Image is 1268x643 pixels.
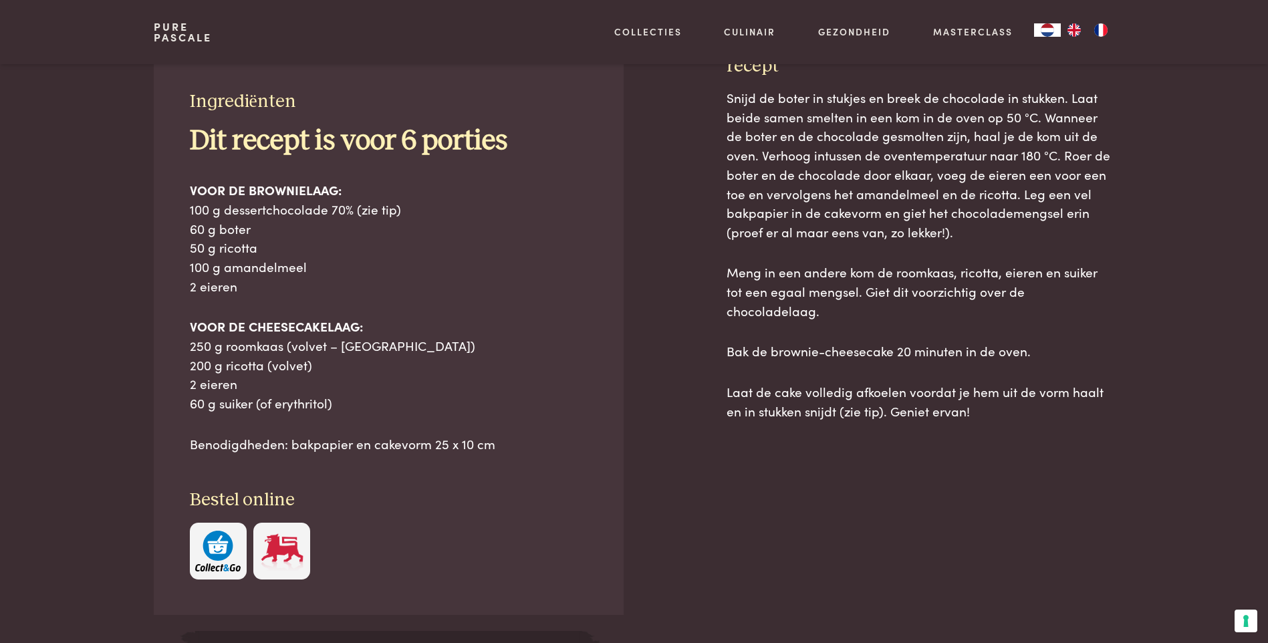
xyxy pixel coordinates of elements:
span: Meng in een andere kom de roomkaas, ricotta, eieren en suiker tot een egaal mengsel. Giet dit voo... [727,263,1098,319]
h3: recept [727,55,1114,78]
img: c308188babc36a3a401bcb5cb7e020f4d5ab42f7cacd8327e500463a43eeb86c.svg [195,531,241,571]
span: Benodigdheden: bakpapier en cakevorm 25 x 10 cm [190,434,495,453]
a: EN [1061,23,1088,37]
span: 2 eieren [190,374,237,392]
span: Laat de cake volledig afkoelen voordat je hem uit de vorm haalt en in stukken snijdt (zie tip). G... [727,382,1104,420]
span: 2 eieren [190,277,237,295]
div: Language [1034,23,1061,37]
b: VOOR DE CHEESECAKELAAG: [190,317,363,335]
a: Culinair [724,25,775,39]
b: Dit recept is voor 6 porties [190,127,507,155]
span: Snijd de boter in stukjes en breek de chocolade in stukken. Laat beide samen smelten in een kom i... [727,88,1110,241]
a: PurePascale [154,21,212,43]
a: Collecties [614,25,682,39]
span: 100 g amandelmeel [190,257,307,275]
a: FR [1088,23,1114,37]
span: 60 g boter [190,219,251,237]
h3: Bestel online [190,489,588,512]
a: NL [1034,23,1061,37]
b: VOOR DE BROWNIELAAG: [190,180,342,199]
span: Ingrediënten [190,92,296,111]
span: 50 g ricotta [190,238,257,256]
button: Uw voorkeuren voor toestemming voor trackingtechnologieën [1235,610,1257,632]
span: 60 g suiker (of erythritol) [190,394,332,412]
a: Masterclass [933,25,1013,39]
a: Gezondheid [818,25,890,39]
span: 250 g roomkaas (volvet – [GEOGRAPHIC_DATA]) [190,336,475,354]
span: 100 g dessertchocolade 70% (zie tip) [190,200,401,218]
span: Bak de brownie-cheesecake 20 minuten in de oven. [727,342,1031,360]
span: 200 g ricotta (volvet) [190,356,312,374]
aside: Language selected: Nederlands [1034,23,1114,37]
img: Delhaize [259,531,305,571]
ul: Language list [1061,23,1114,37]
